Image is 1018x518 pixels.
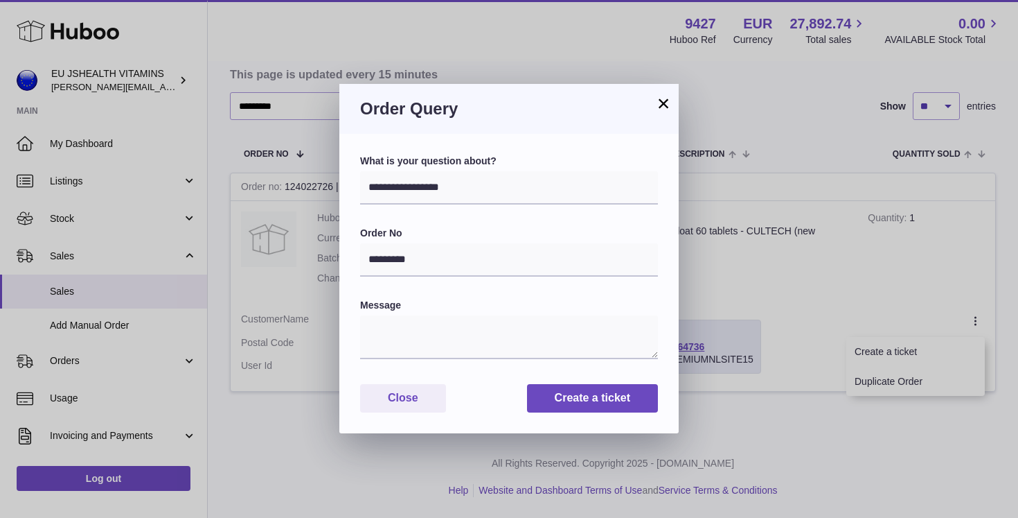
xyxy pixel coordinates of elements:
label: What is your question about? [360,155,658,168]
button: Close [360,384,446,413]
button: Create a ticket [527,384,658,413]
label: Order No [360,227,658,240]
button: × [655,95,672,112]
label: Message [360,299,658,312]
h3: Order Query [360,98,658,120]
